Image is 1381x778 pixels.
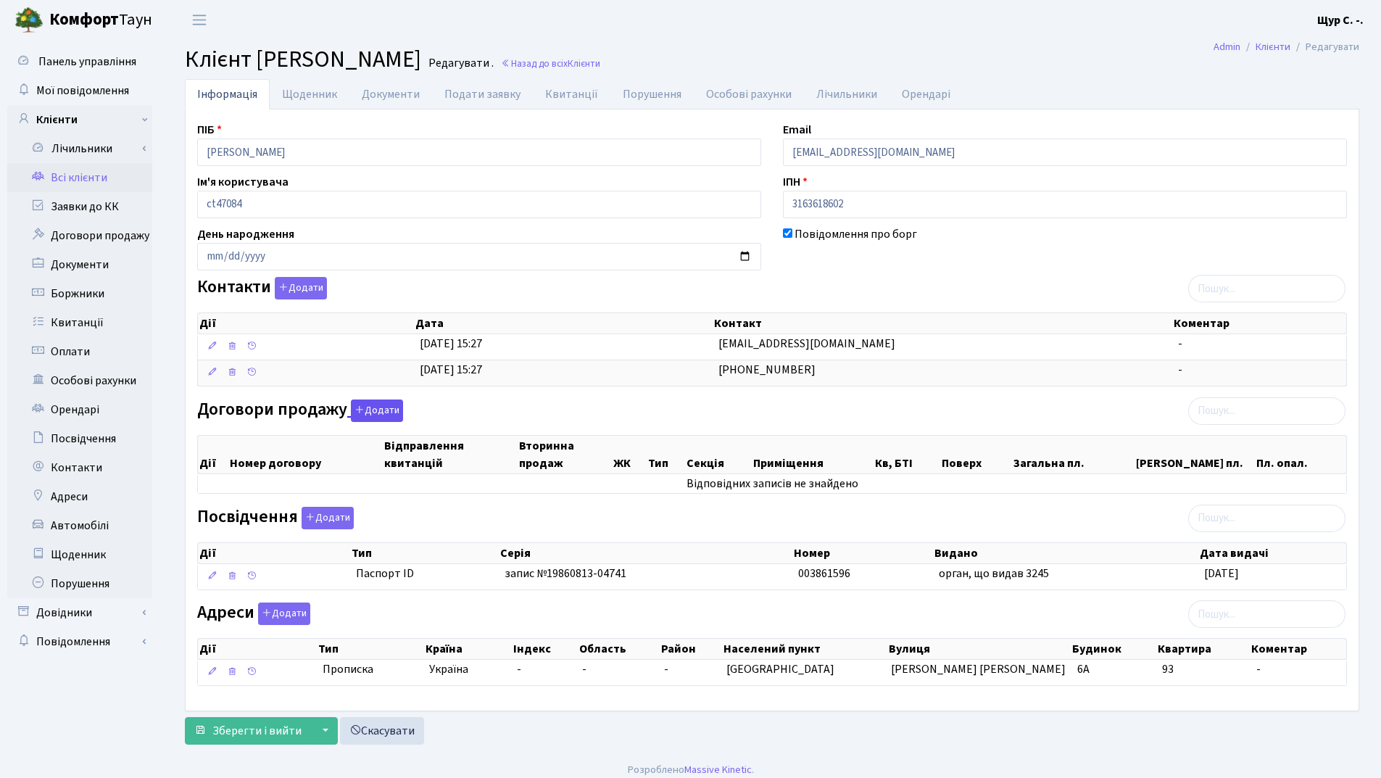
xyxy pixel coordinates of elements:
a: Всі клієнти [7,163,152,192]
th: Вулиця [887,639,1071,659]
a: Повідомлення [7,627,152,656]
small: Редагувати . [426,57,494,70]
th: Пл. опал. [1255,436,1346,473]
input: Пошук... [1188,600,1345,628]
span: [PHONE_NUMBER] [718,362,816,378]
a: Порушення [610,79,694,109]
a: Особові рахунки [7,366,152,395]
a: Особові рахунки [694,79,804,109]
a: Посвідчення [7,424,152,453]
button: Адреси [258,603,310,625]
th: Кв, БТІ [874,436,940,473]
th: Секція [685,436,752,473]
b: Щур С. -. [1317,12,1364,28]
th: Відправлення квитанцій [383,436,518,473]
th: Район [660,639,722,659]
label: ПІБ [197,121,222,138]
span: 93 [1162,661,1174,677]
span: Зберегти і вийти [212,723,302,739]
a: Порушення [7,569,152,598]
th: Індекс [512,639,577,659]
label: Email [783,121,811,138]
th: [PERSON_NAME] пл. [1135,436,1255,473]
a: Квитанції [7,308,152,337]
a: Адреси [7,482,152,511]
a: Додати [254,600,310,626]
span: - [1178,362,1182,378]
span: - [517,661,521,677]
span: [DATE] 15:27 [420,336,482,352]
th: Номер [792,543,933,563]
a: Мої повідомлення [7,76,152,105]
span: орган, що видав 3245 [939,566,1049,582]
td: Відповідних записів не знайдено [198,474,1346,494]
button: Договори продажу [351,400,403,422]
a: Подати заявку [432,79,533,109]
a: Клієнти [7,105,152,134]
th: Приміщення [752,436,874,473]
span: Панель управління [38,54,136,70]
span: Мої повідомлення [36,83,129,99]
th: Будинок [1071,639,1156,659]
span: - [1178,336,1182,352]
th: Тип [350,543,499,563]
label: Адреси [197,603,310,625]
a: Договори продажу [7,221,152,250]
span: [DATE] 15:27 [420,362,482,378]
th: Дії [198,639,317,659]
th: Населений пункт [722,639,887,659]
span: Паспорт ID [356,566,493,582]
label: Контакти [197,277,327,299]
img: logo.png [14,6,43,35]
span: 003861596 [798,566,850,582]
a: Massive Kinetic [684,762,752,777]
input: Пошук... [1188,275,1345,302]
a: Скасувати [340,717,424,745]
button: Зберегти і вийти [185,717,311,745]
span: Таун [49,8,152,33]
a: Боржники [7,279,152,308]
a: Панель управління [7,47,152,76]
a: Автомобілі [7,511,152,540]
th: Коментар [1250,639,1346,659]
input: Пошук... [1188,397,1345,425]
a: Довідники [7,598,152,627]
span: - [582,661,586,677]
th: Дії [198,436,228,473]
a: Додати [271,275,327,300]
span: Україна [429,661,505,678]
th: Коментар [1172,313,1346,334]
th: Країна [424,639,512,659]
span: [GEOGRAPHIC_DATA] [726,661,834,677]
b: Комфорт [49,8,119,31]
a: Квитанції [533,79,610,109]
a: Орендарі [889,79,963,109]
a: Додати [298,504,354,529]
label: Повідомлення про борг [795,225,917,243]
th: Квартира [1156,639,1251,659]
span: [EMAIL_ADDRESS][DOMAIN_NAME] [718,336,895,352]
a: Назад до всіхКлієнти [501,57,600,70]
button: Контакти [275,277,327,299]
span: - [664,661,668,677]
th: Тип [317,639,424,659]
th: Загальна пл. [1012,436,1135,473]
th: Поверх [940,436,1012,473]
label: Договори продажу [197,400,403,422]
a: Клієнти [1256,39,1290,54]
th: Видано [933,543,1198,563]
th: Область [578,639,660,659]
th: Вторинна продаж [518,436,612,473]
a: Щоденник [7,540,152,569]
label: Ім'я користувача [197,173,289,191]
span: запис №19860813-04741 [505,566,626,582]
label: ІПН [783,173,808,191]
a: Додати [347,397,403,422]
li: Редагувати [1290,39,1359,55]
th: ЖК [612,436,647,473]
label: Посвідчення [197,507,354,529]
span: [DATE] [1204,566,1239,582]
a: Щур С. -. [1317,12,1364,29]
th: Дії [198,543,350,563]
th: Дії [198,313,414,334]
